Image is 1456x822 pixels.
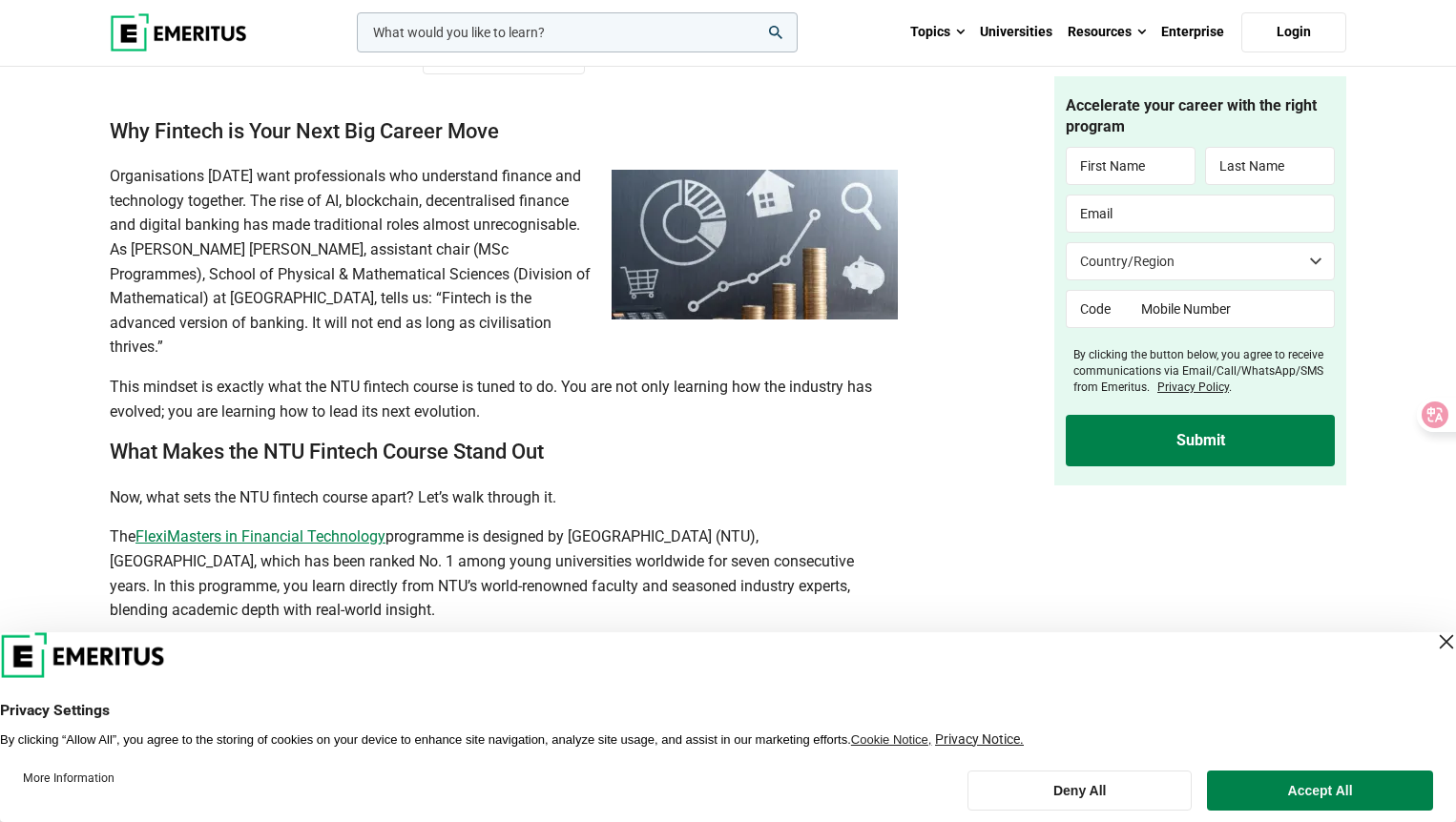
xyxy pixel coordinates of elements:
input: Email [1066,195,1335,234]
a: FlexiMasters in Financial Technology [135,527,385,545]
input: Last Name [1205,148,1335,186]
a: Login [1241,12,1346,52]
span: Now, what sets the NTU fintech course apart? Let’s walk through it. [110,488,556,506]
h2: What Makes the NTU Fintech Course Stand Out [110,439,898,466]
span: The [110,527,135,545]
label: By clicking the button below, you agree to receive communications via Email/Call/WhatsApp/SMS fro... [1073,348,1335,396]
h4: Accelerate your career with the right program [1066,95,1335,138]
input: woocommerce-product-search-field-0 [357,12,798,52]
span: This mindset is exactly what the NTU fintech course is tuned to do. You are not only learning how... [110,378,872,421]
span: Organisations [DATE] want professionals who understand finance and technology together. The rise ... [110,167,591,356]
input: Code [1066,291,1128,329]
h2: Why Fintech is Your Next Big Career Move [110,118,898,146]
input: Submit [1066,415,1335,466]
a: Privacy Policy [1157,380,1229,394]
select: Country [1066,243,1335,281]
span: programme is designed by [GEOGRAPHIC_DATA] (NTU), [GEOGRAPHIC_DATA], which has been ranked No. 1 ... [110,527,854,619]
input: First Name [1066,148,1196,186]
input: Mobile Number [1128,291,1336,329]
